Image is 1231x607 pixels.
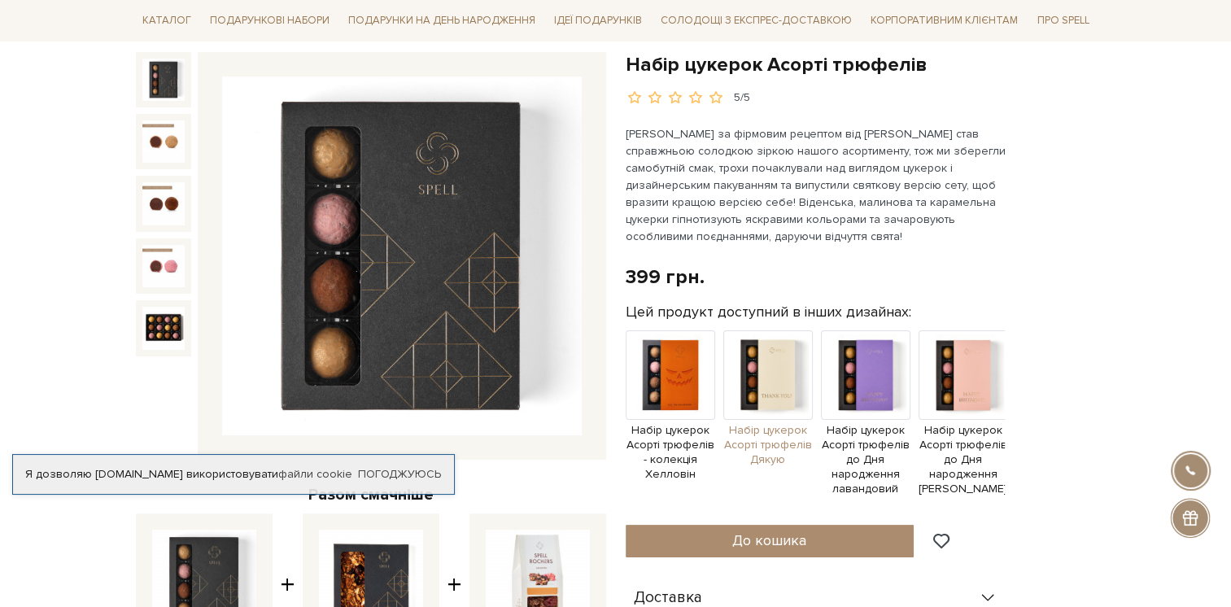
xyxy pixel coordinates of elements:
[222,76,582,436] img: Набір цукерок Асорті трюфелів
[142,307,185,349] img: Набір цукерок Асорті трюфелів
[278,467,352,481] a: файли cookie
[821,367,910,497] a: Набір цукерок Асорті трюфелів до Дня народження лавандовий
[136,8,198,33] a: Каталог
[626,52,1096,77] h1: Набір цукерок Асорті трюфелів
[626,525,915,557] button: До кошика
[919,367,1008,497] a: Набір цукерок Асорті трюфелів до Дня народження [PERSON_NAME]
[723,423,813,468] span: Набір цукерок Асорті трюфелів Дякую
[342,8,542,33] a: Подарунки на День народження
[626,264,705,290] div: 399 грн.
[142,182,185,225] img: Набір цукерок Асорті трюфелів
[626,125,1007,245] p: [PERSON_NAME] за фірмовим рецептом від [PERSON_NAME] став справжньою солодкою зіркою нашого асорт...
[136,484,606,505] div: Разом смачніше
[723,367,813,467] a: Набір цукерок Асорті трюфелів Дякую
[142,59,185,101] img: Набір цукерок Асорті трюфелів
[654,7,858,34] a: Солодощі з експрес-доставкою
[1030,8,1095,33] a: Про Spell
[13,467,454,482] div: Я дозволяю [DOMAIN_NAME] використовувати
[358,467,441,482] a: Погоджуюсь
[723,330,813,420] img: Продукт
[919,423,1008,497] span: Набір цукерок Асорті трюфелів до Дня народження [PERSON_NAME]
[821,423,910,497] span: Набір цукерок Асорті трюфелів до Дня народження лавандовий
[634,591,702,605] span: Доставка
[142,120,185,163] img: Набір цукерок Асорті трюфелів
[626,330,715,420] img: Продукт
[919,330,1008,420] img: Продукт
[626,423,715,483] span: Набір цукерок Асорті трюфелів - колекція Хелловін
[864,8,1024,33] a: Корпоративним клієнтам
[626,367,715,482] a: Набір цукерок Асорті трюфелів - колекція Хелловін
[732,531,806,549] span: До кошика
[626,303,911,321] label: Цей продукт доступний в інших дизайнах:
[548,8,648,33] a: Ідеї подарунків
[734,90,750,106] div: 5/5
[203,8,336,33] a: Подарункові набори
[821,330,910,420] img: Продукт
[142,245,185,287] img: Набір цукерок Асорті трюфелів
